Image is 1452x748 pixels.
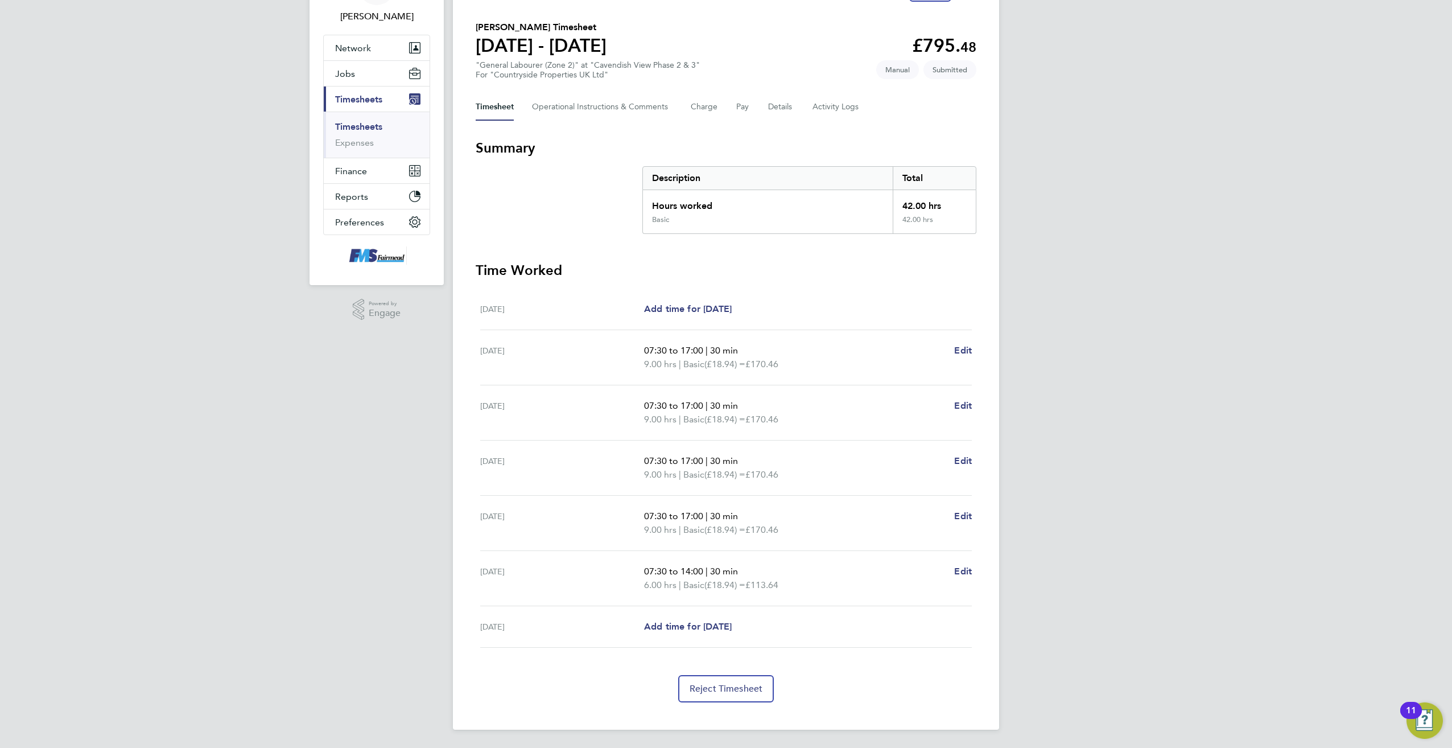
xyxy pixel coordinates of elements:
[644,303,732,314] span: Add time for [DATE]
[644,469,676,480] span: 9.00 hrs
[644,455,703,466] span: 07:30 to 17:00
[323,10,430,23] span: Jonathan Bailey
[768,93,794,121] button: Details
[745,524,778,535] span: £170.46
[706,566,708,577] span: |
[324,209,430,235] button: Preferences
[476,261,976,280] h3: Time Worked
[706,455,708,466] span: |
[683,468,704,482] span: Basic
[324,184,430,209] button: Reports
[683,413,704,426] span: Basic
[812,93,860,121] button: Activity Logs
[954,511,972,521] span: Edit
[954,345,972,356] span: Edit
[683,578,704,592] span: Basic
[954,566,972,577] span: Edit
[353,299,401,320] a: Powered byEngage
[324,87,430,112] button: Timesheets
[480,565,644,592] div: [DATE]
[476,139,976,157] h3: Summary
[335,121,382,132] a: Timesheets
[954,455,972,466] span: Edit
[644,524,676,535] span: 9.00 hrs
[704,414,745,425] span: (£18.94) =
[643,190,893,215] div: Hours worked
[335,94,382,105] span: Timesheets
[324,112,430,158] div: Timesheets
[652,215,669,224] div: Basic
[1406,710,1416,725] div: 11
[480,344,644,371] div: [DATE]
[476,34,607,57] h1: [DATE] - [DATE]
[704,469,745,480] span: (£18.94) =
[691,93,718,121] button: Charge
[644,302,732,316] a: Add time for [DATE]
[476,70,700,80] div: For "Countryside Properties UK Ltd"
[912,35,976,56] app-decimal: £795.
[480,454,644,482] div: [DATE]
[476,60,700,80] div: "General Labourer (Zone 2)" at "Cavendish View Phase 2 & 3"
[335,191,368,202] span: Reports
[710,511,738,521] span: 30 min
[335,137,374,148] a: Expenses
[369,299,401,309] span: Powered by
[335,166,367,176] span: Finance
[679,580,681,590] span: |
[745,580,778,590] span: £113.64
[893,215,976,233] div: 42.00 hrs
[335,68,355,79] span: Jobs
[346,246,407,265] img: f-mead-logo-retina.png
[710,455,738,466] span: 30 min
[954,454,972,468] a: Edit
[679,469,681,480] span: |
[704,359,745,369] span: (£18.94) =
[706,400,708,411] span: |
[706,345,708,356] span: |
[954,399,972,413] a: Edit
[710,400,738,411] span: 30 min
[644,359,676,369] span: 9.00 hrs
[324,35,430,60] button: Network
[532,93,673,121] button: Operational Instructions & Comments
[642,166,976,234] div: Summary
[954,344,972,357] a: Edit
[324,61,430,86] button: Jobs
[644,414,676,425] span: 9.00 hrs
[644,621,732,632] span: Add time for [DATE]
[335,43,371,54] span: Network
[324,158,430,183] button: Finance
[678,675,774,702] button: Reject Timesheet
[643,167,893,190] div: Description
[679,524,681,535] span: |
[704,524,745,535] span: (£18.94) =
[323,246,430,265] a: Go to home page
[476,93,514,121] button: Timesheet
[644,580,676,590] span: 6.00 hrs
[476,20,607,34] h2: [PERSON_NAME] Timesheet
[923,60,976,79] span: This timesheet is Submitted.
[476,139,976,702] section: Timesheet
[954,565,972,578] a: Edit
[644,566,703,577] span: 07:30 to 14:00
[960,39,976,55] span: 48
[745,414,778,425] span: £170.46
[335,217,384,228] span: Preferences
[745,359,778,369] span: £170.46
[369,309,401,318] span: Engage
[710,566,738,577] span: 30 min
[745,469,778,480] span: £170.46
[683,357,704,371] span: Basic
[644,511,703,521] span: 07:30 to 17:00
[893,167,976,190] div: Total
[644,400,703,411] span: 07:30 to 17:00
[480,509,644,537] div: [DATE]
[954,509,972,523] a: Edit
[644,345,703,356] span: 07:30 to 17:00
[706,511,708,521] span: |
[954,400,972,411] span: Edit
[480,302,644,316] div: [DATE]
[710,345,738,356] span: 30 min
[704,580,745,590] span: (£18.94) =
[876,60,919,79] span: This timesheet was manually created.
